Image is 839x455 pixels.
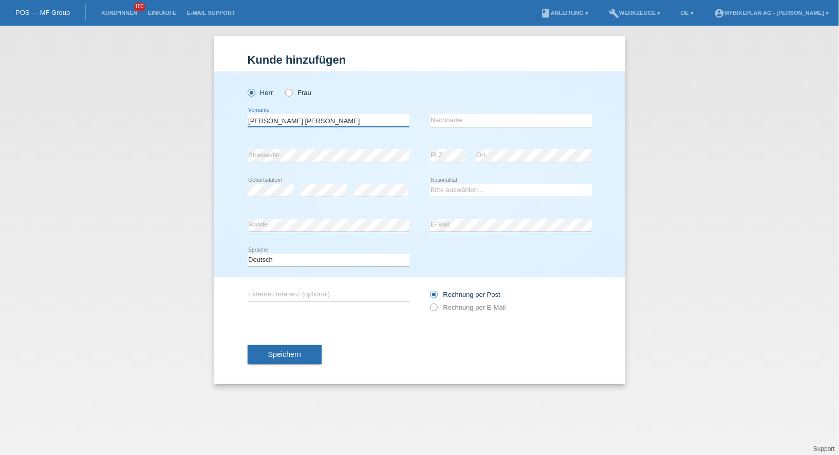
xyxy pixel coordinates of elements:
input: Herr [248,89,254,96]
label: Frau [285,89,311,97]
input: Rechnung per Post [430,291,437,304]
a: POS — MF Group [15,9,70,16]
input: Frau [285,89,292,96]
button: Speichern [248,345,322,365]
a: E-Mail Support [182,10,240,16]
a: Kund*innen [96,10,142,16]
a: account_circleMybikeplan AG - [PERSON_NAME] ▾ [709,10,834,16]
a: DE ▾ [676,10,699,16]
a: Support [813,445,835,452]
a: Einkäufe [142,10,181,16]
a: buildWerkzeuge ▾ [604,10,666,16]
span: Speichern [268,350,301,358]
span: 100 [134,3,146,11]
i: build [609,8,619,18]
label: Rechnung per Post [430,291,500,298]
input: Rechnung per E-Mail [430,304,437,316]
i: book [540,8,551,18]
i: account_circle [714,8,724,18]
a: bookAnleitung ▾ [535,10,593,16]
label: Rechnung per E-Mail [430,304,506,311]
h1: Kunde hinzufügen [248,53,592,66]
label: Herr [248,89,273,97]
